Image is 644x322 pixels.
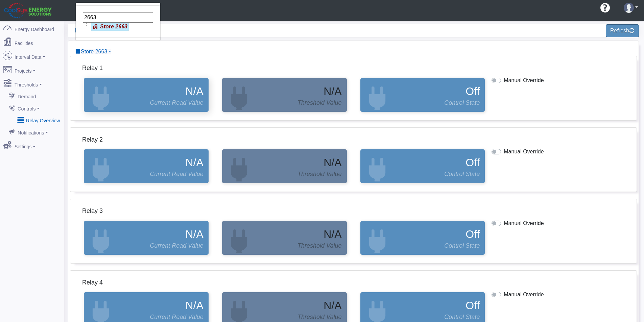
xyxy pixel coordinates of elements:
[83,13,153,23] input: Search...
[444,313,480,322] span: Control State
[82,63,103,74] h3: Relay 1
[185,154,203,171] span: N/A
[75,2,161,41] div: Store 2663
[185,83,203,99] span: N/A
[324,154,341,171] span: N/A
[75,49,111,54] a: Store 2663
[504,219,544,227] label: Manual Override
[81,49,107,54] span: Facility List
[504,291,544,299] label: Manual Override
[75,24,357,37] span: Relay Overview
[185,226,203,242] span: N/A
[82,134,103,145] h3: Relay 2
[83,23,153,31] li: Store 2663
[150,170,203,179] span: Current Read Value
[297,170,341,179] span: Threshold Value
[82,277,103,288] h3: Relay 4
[297,313,341,322] span: Threshold Value
[504,148,544,156] label: Manual Override
[150,98,203,107] span: Current Read Value
[606,24,639,37] button: Refresh
[91,23,129,31] a: Store 2663
[466,297,480,314] span: Off
[297,241,341,250] span: Threshold Value
[324,297,341,314] span: N/A
[324,83,341,99] span: N/A
[444,98,480,107] span: Control State
[504,76,544,84] label: Manual Override
[444,170,480,179] span: Control State
[185,297,203,314] span: N/A
[297,98,341,107] span: Threshold Value
[624,3,634,13] img: user-3.svg
[466,154,480,171] span: Off
[466,83,480,99] span: Off
[466,226,480,242] span: Off
[444,241,480,250] span: Control State
[150,241,203,250] span: Current Read Value
[150,313,203,322] span: Current Read Value
[324,226,341,242] span: N/A
[82,206,103,217] h3: Relay 3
